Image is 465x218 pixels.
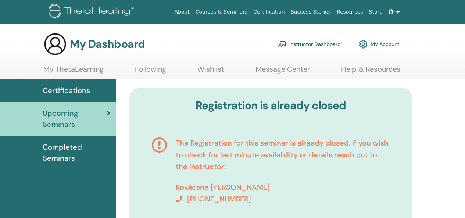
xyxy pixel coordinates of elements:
[135,65,166,79] a: Following
[70,37,145,51] h3: My Dashboard
[278,41,286,47] img: chalkboard-teacher.svg
[193,5,251,19] a: Courses & Seminars
[334,5,366,19] a: Resources
[176,137,390,172] p: The Registration for this seminar is already closed. If you wish to check for last minute availab...
[359,36,400,52] a: My Account
[341,65,400,79] a: Help & Resources
[288,5,334,19] a: Success Stories
[255,65,310,79] a: Message Center
[359,38,368,50] img: cog.svg
[43,32,67,56] img: generic-user-icon.jpg
[43,142,110,164] span: Completed Seminars
[43,65,104,79] a: My ThetaLearning
[187,194,251,204] span: [PHONE_NUMBER]
[171,5,192,19] a: About
[176,181,390,193] p: Kovácsné [PERSON_NAME]
[43,85,90,96] span: Certifications
[278,36,341,52] a: Instructor Dashboard
[250,5,287,19] a: Certification
[197,65,224,79] a: Wishlist
[366,5,386,19] a: Store
[49,4,136,20] img: logo.png
[140,99,401,112] h3: Registration is already closed
[43,108,107,130] span: Upcoming Seminars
